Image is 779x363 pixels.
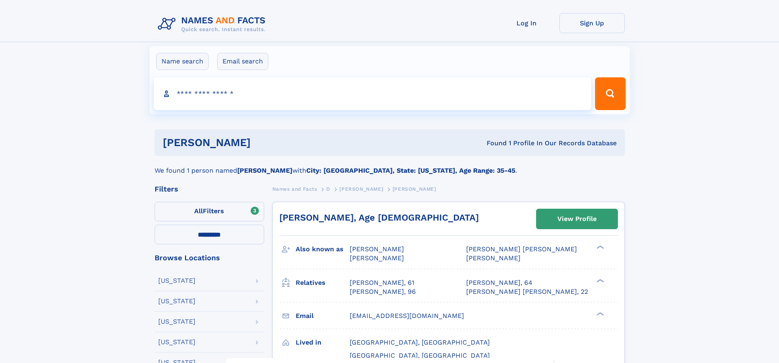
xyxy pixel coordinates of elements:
[350,338,490,346] span: [GEOGRAPHIC_DATA], [GEOGRAPHIC_DATA]
[595,77,625,110] button: Search Button
[466,278,532,287] a: [PERSON_NAME], 64
[339,184,383,194] a: [PERSON_NAME]
[393,186,436,192] span: [PERSON_NAME]
[237,167,292,174] b: [PERSON_NAME]
[155,156,625,176] div: We found 1 person named with .
[296,242,350,256] h3: Also known as
[339,186,383,192] span: [PERSON_NAME]
[350,312,464,320] span: [EMAIL_ADDRESS][DOMAIN_NAME]
[296,276,350,290] h3: Relatives
[326,184,330,194] a: D
[296,336,350,349] h3: Lived in
[306,167,515,174] b: City: [GEOGRAPHIC_DATA], State: [US_STATE], Age Range: 35-45
[537,209,617,229] a: View Profile
[350,245,404,253] span: [PERSON_NAME]
[194,207,203,215] span: All
[595,311,604,316] div: ❯
[494,13,559,33] a: Log In
[350,352,490,359] span: [GEOGRAPHIC_DATA], [GEOGRAPHIC_DATA]
[350,278,414,287] a: [PERSON_NAME], 61
[156,53,209,70] label: Name search
[350,254,404,262] span: [PERSON_NAME]
[158,298,195,304] div: [US_STATE]
[559,13,625,33] a: Sign Up
[158,339,195,345] div: [US_STATE]
[296,309,350,323] h3: Email
[155,254,264,262] div: Browse Locations
[155,13,272,35] img: Logo Names and Facts
[158,277,195,284] div: [US_STATE]
[155,185,264,193] div: Filters
[466,245,577,253] span: [PERSON_NAME] [PERSON_NAME]
[368,139,617,148] div: Found 1 Profile In Our Records Database
[466,254,521,262] span: [PERSON_NAME]
[155,202,264,221] label: Filters
[217,53,268,70] label: Email search
[350,287,416,296] a: [PERSON_NAME], 96
[326,186,330,192] span: D
[272,184,317,194] a: Names and Facts
[466,287,588,296] a: [PERSON_NAME] [PERSON_NAME], 22
[557,210,597,228] div: View Profile
[595,278,604,283] div: ❯
[163,138,369,148] h1: [PERSON_NAME]
[158,318,195,325] div: [US_STATE]
[595,245,604,250] div: ❯
[279,212,479,223] a: [PERSON_NAME], Age [DEMOGRAPHIC_DATA]
[154,77,592,110] input: search input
